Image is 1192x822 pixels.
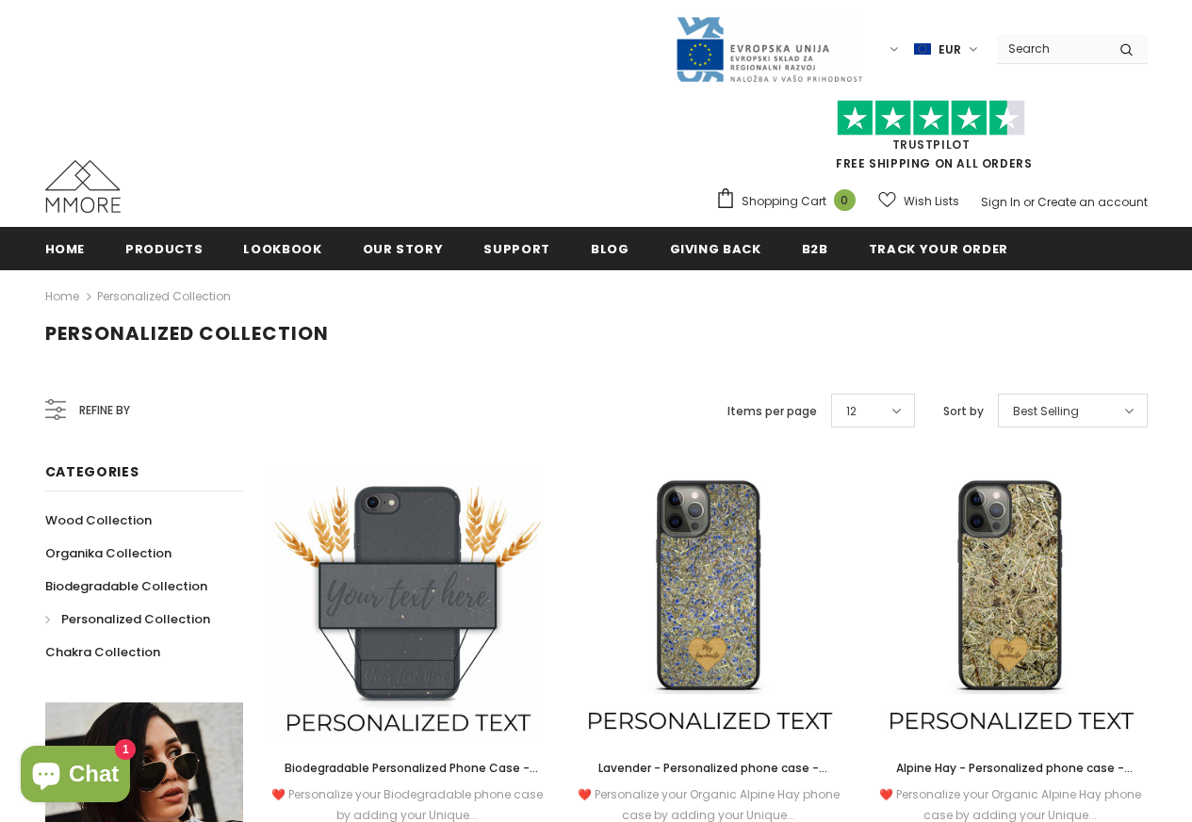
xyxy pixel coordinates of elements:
a: Biodegradable Collection [45,570,207,603]
span: Blog [591,240,629,258]
span: Giving back [670,240,761,258]
img: MMORE Cases [45,160,121,213]
a: support [483,227,550,269]
a: Our Story [363,227,444,269]
a: Biodegradable Personalized Phone Case - Black [271,758,545,779]
a: Home [45,285,79,308]
a: Shopping Cart 0 [715,187,865,216]
span: 0 [834,189,856,211]
span: Products [125,240,203,258]
span: Biodegradable Personalized Phone Case - Black [285,760,538,797]
a: Lookbook [243,227,321,269]
label: Items per page [727,402,817,421]
a: Giving back [670,227,761,269]
a: Track your order [869,227,1008,269]
span: Our Story [363,240,444,258]
a: Trustpilot [892,137,971,153]
span: Lookbook [243,240,321,258]
span: FREE SHIPPING ON ALL ORDERS [715,108,1148,171]
span: Track your order [869,240,1008,258]
inbox-online-store-chat: Shopify online store chat [15,746,136,807]
span: Organika Collection [45,544,171,562]
span: Biodegradable Collection [45,577,207,595]
a: Blog [591,227,629,269]
span: Wood Collection [45,511,152,529]
span: Lavender - Personalized phone case - Personalized gift [598,760,827,797]
a: Personalized Collection [45,603,210,636]
a: Lavender - Personalized phone case - Personalized gift [573,758,846,779]
span: or [1023,194,1035,210]
img: Trust Pilot Stars [837,100,1025,137]
a: Products [125,227,203,269]
span: Personalized Collection [61,610,210,628]
span: Categories [45,462,139,481]
span: Shopping Cart [742,192,826,211]
span: support [483,240,550,258]
span: Refine by [79,400,130,421]
span: B2B [802,240,828,258]
a: Personalized Collection [97,288,231,304]
span: 12 [846,402,857,421]
input: Search Site [997,35,1105,62]
span: Personalized Collection [45,320,329,347]
a: Home [45,227,86,269]
a: Organika Collection [45,537,171,570]
a: Wood Collection [45,504,152,537]
span: Chakra Collection [45,643,160,661]
span: Home [45,240,86,258]
a: Sign In [981,194,1021,210]
a: B2B [802,227,828,269]
a: Chakra Collection [45,636,160,669]
a: Wish Lists [878,185,959,218]
label: Sort by [943,402,984,421]
span: EUR [939,40,961,59]
a: Create an account [1037,194,1148,210]
span: Alpine Hay - Personalized phone case - Personalized gift [896,760,1133,797]
a: Alpine Hay - Personalized phone case - Personalized gift [874,758,1148,779]
span: Wish Lists [904,192,959,211]
a: Javni Razpis [675,40,863,56]
span: Best Selling [1013,402,1079,421]
img: Javni Razpis [675,15,863,84]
